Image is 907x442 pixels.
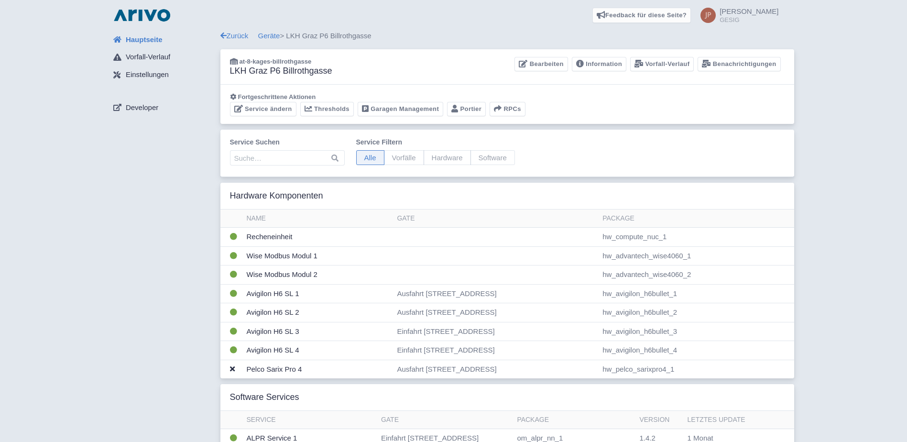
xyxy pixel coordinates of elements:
span: at-8-kages-billrothgasse [240,58,312,65]
span: Fortgeschrittene Aktionen [238,93,316,100]
th: Letztes Update [684,411,777,429]
a: Information [572,57,626,72]
a: Hauptseite [106,31,220,49]
span: Hauptseite [126,34,163,45]
td: hw_avigilon_h6bullet_3 [599,322,794,341]
small: GESIG [720,17,778,23]
td: Avigilon H6 SL 2 [243,303,393,322]
td: Wise Modbus Modul 2 [243,265,393,285]
th: Gate [393,210,599,228]
span: Software [470,150,515,165]
th: Package [513,411,635,429]
th: Service [243,411,377,429]
td: Avigilon H6 SL 4 [243,341,393,360]
a: Einstellungen [106,66,220,84]
td: hw_advantech_wise4060_2 [599,265,794,285]
span: Vorfälle [384,150,424,165]
td: hw_advantech_wise4060_1 [599,246,794,265]
a: Vorfall-Verlauf [630,57,694,72]
img: logo [111,8,173,23]
a: Thresholds [300,102,354,117]
button: RPCs [490,102,525,117]
input: Suche… [230,150,345,166]
a: Benachrichtigungen [698,57,780,72]
td: Einfahrt [STREET_ADDRESS] [393,322,599,341]
td: hw_compute_nuc_1 [599,228,794,247]
label: Service suchen [230,137,345,147]
h3: Hardware Komponenten [230,191,323,201]
a: Geräte [258,32,280,40]
td: Recheneinheit [243,228,393,247]
span: Einstellungen [126,69,169,80]
th: Version [635,411,683,429]
span: [PERSON_NAME] [720,7,778,15]
td: Pelco Sarix Pro 4 [243,360,393,378]
h3: Software Services [230,392,299,403]
th: Package [599,210,794,228]
a: Portier [447,102,486,117]
td: Ausfahrt [STREET_ADDRESS] [393,360,599,378]
a: Garagen Management [358,102,443,117]
td: Wise Modbus Modul 1 [243,246,393,265]
th: Name [243,210,393,228]
td: Avigilon H6 SL 3 [243,322,393,341]
span: 1.4.2 [639,434,655,442]
a: [PERSON_NAME] GESIG [695,8,778,23]
span: Vorfall-Verlauf [126,52,170,63]
td: hw_avigilon_h6bullet_1 [599,284,794,303]
h3: LKH Graz P6 Billrothgasse [230,66,332,77]
td: Ausfahrt [STREET_ADDRESS] [393,284,599,303]
a: Zurück [220,32,249,40]
td: Einfahrt [STREET_ADDRESS] [393,341,599,360]
td: hw_avigilon_h6bullet_4 [599,341,794,360]
td: hw_avigilon_h6bullet_2 [599,303,794,322]
span: Developer [126,102,158,113]
td: hw_pelco_sarixpro4_1 [599,360,794,378]
td: Ausfahrt [STREET_ADDRESS] [393,303,599,322]
span: Hardware [424,150,471,165]
td: Avigilon H6 SL 1 [243,284,393,303]
a: Service ändern [230,102,296,117]
a: Bearbeiten [514,57,568,72]
label: Service filtern [356,137,515,147]
a: Feedback für diese Seite? [592,8,691,23]
th: Gate [377,411,513,429]
a: Developer [106,99,220,117]
div: > LKH Graz P6 Billrothgasse [220,31,794,42]
a: Vorfall-Verlauf [106,48,220,66]
span: Alle [356,150,384,165]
